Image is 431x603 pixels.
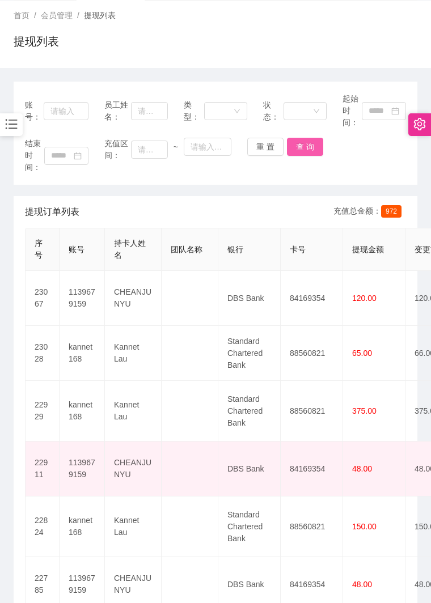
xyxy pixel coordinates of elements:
span: 65.00 [352,349,372,358]
span: 账号 [69,245,84,254]
i: 图标: down [234,108,240,116]
span: 充值区间： [104,138,131,162]
td: Kannet Lau [105,381,162,441]
td: kannet168 [60,381,105,441]
span: 150.00 [352,522,377,531]
span: 提现订单列表 [25,205,79,219]
td: Standard Chartered Bank [218,381,281,441]
span: 状态： [263,99,284,123]
td: 23028 [26,326,60,381]
div: 充值总金额： [333,205,406,219]
i: 图标: down [313,108,320,116]
span: 类型： [184,99,204,123]
span: 375.00 [352,406,377,415]
td: 88560821 [281,326,343,381]
td: CHEANJUNYU [105,271,162,326]
td: 22911 [26,441,60,496]
input: 请输入 [131,102,168,120]
td: Kannet Lau [105,496,162,557]
td: Standard Chartered Bank [218,326,281,381]
button: 重 置 [247,138,284,156]
span: 48.00 [352,580,372,589]
span: 首页 [14,11,29,20]
span: 会员管理 [41,11,73,20]
td: 22929 [26,381,60,441]
span: ~ [168,141,184,153]
td: Standard Chartered Bank [218,496,281,557]
span: 团队名称 [171,245,202,254]
td: DBS Bank [218,271,281,326]
span: 提现列表 [84,11,116,20]
h1: 提现列表 [14,33,59,50]
i: 图标: calendar [74,152,82,160]
span: 员工姓名： [104,99,131,123]
td: 84169354 [281,271,343,326]
td: DBS Bank [218,441,281,496]
td: CHEANJUNYU [105,441,162,496]
span: 120.00 [352,294,377,303]
span: 48.00 [352,464,372,473]
td: 84169354 [281,441,343,496]
td: Kannet Lau [105,326,162,381]
td: 88560821 [281,381,343,441]
i: 图标: bars [4,117,19,131]
span: 972 [381,205,402,218]
span: 起始时间： [343,93,362,129]
span: / [77,11,79,20]
input: 请输入最大值为 [184,138,232,156]
button: 查 询 [287,138,323,156]
span: 持卡人姓名 [114,239,146,260]
input: 请输入最小值为 [131,141,168,159]
span: 提现金额 [352,245,384,254]
span: 结束时间： [25,138,44,173]
i: 图标: setting [413,118,426,130]
span: 序号 [35,239,43,260]
td: 88560821 [281,496,343,557]
span: 卡号 [290,245,306,254]
td: kannet168 [60,496,105,557]
td: kannet168 [60,326,105,381]
td: 1139679159 [60,441,105,496]
td: 22824 [26,496,60,557]
span: 账号： [25,99,44,123]
i: 图标: calendar [391,107,399,115]
span: 银行 [227,245,243,254]
td: 1139679159 [60,271,105,326]
td: 23067 [26,271,60,326]
span: / [34,11,36,20]
input: 请输入 [44,102,88,120]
